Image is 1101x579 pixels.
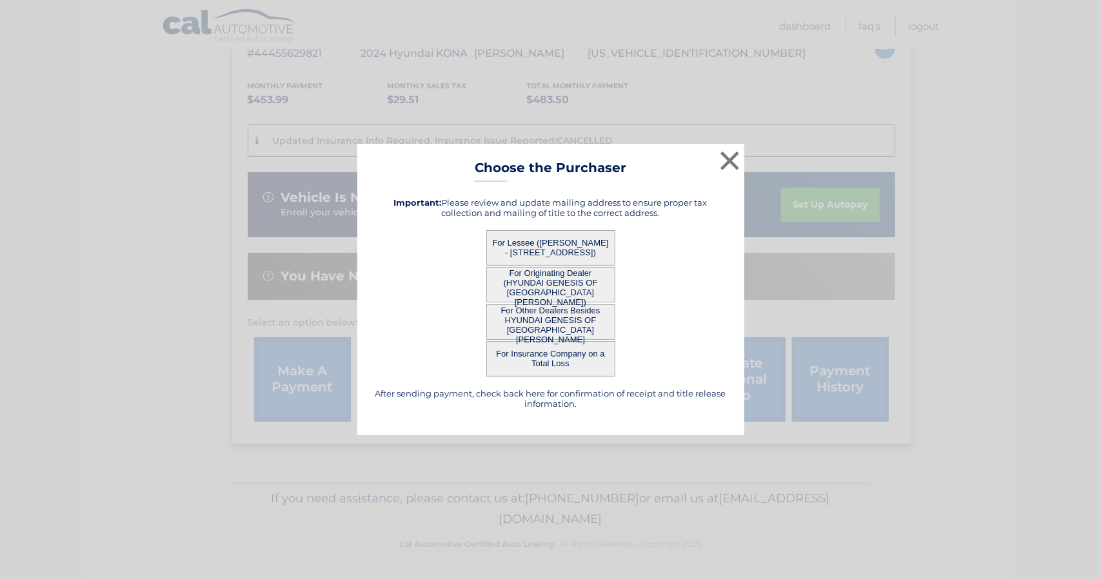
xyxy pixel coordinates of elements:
[486,230,615,266] button: For Lessee ([PERSON_NAME] - [STREET_ADDRESS])
[486,341,615,377] button: For Insurance Company on a Total Loss
[394,197,442,208] strong: Important:
[475,160,626,182] h3: Choose the Purchaser
[373,197,728,218] h5: Please review and update mailing address to ensure proper tax collection and mailing of title to ...
[717,148,743,173] button: ×
[486,267,615,302] button: For Originating Dealer (HYUNDAI GENESIS OF [GEOGRAPHIC_DATA][PERSON_NAME])
[486,304,615,340] button: For Other Dealers Besides HYUNDAI GENESIS OF [GEOGRAPHIC_DATA][PERSON_NAME]
[373,388,728,409] h5: After sending payment, check back here for confirmation of receipt and title release information.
